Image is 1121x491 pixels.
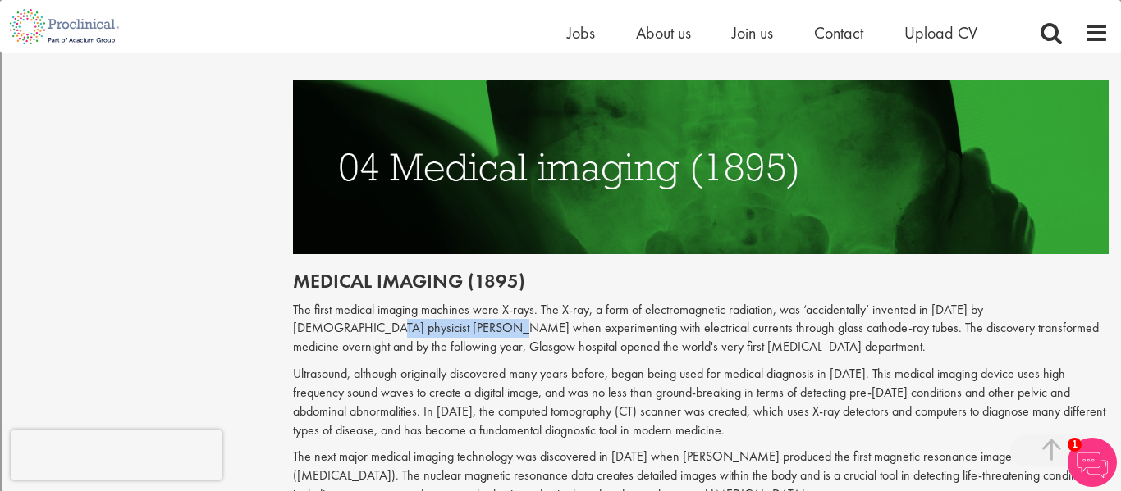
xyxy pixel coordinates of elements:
div: Delete [7,83,1114,98]
div: Sort New > Old [7,53,1114,68]
a: Join us [732,22,773,43]
div: Sign out [7,112,1114,127]
div: Sort A > Z [7,39,1114,53]
span: 1 [1068,438,1082,452]
a: About us [636,22,691,43]
div: Options [7,98,1114,112]
div: Home [7,7,343,21]
a: Contact [814,22,863,43]
div: Move To ... [7,68,1114,83]
img: Chatbot [1068,438,1117,487]
a: Jobs [567,22,595,43]
a: Upload CV [904,22,977,43]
